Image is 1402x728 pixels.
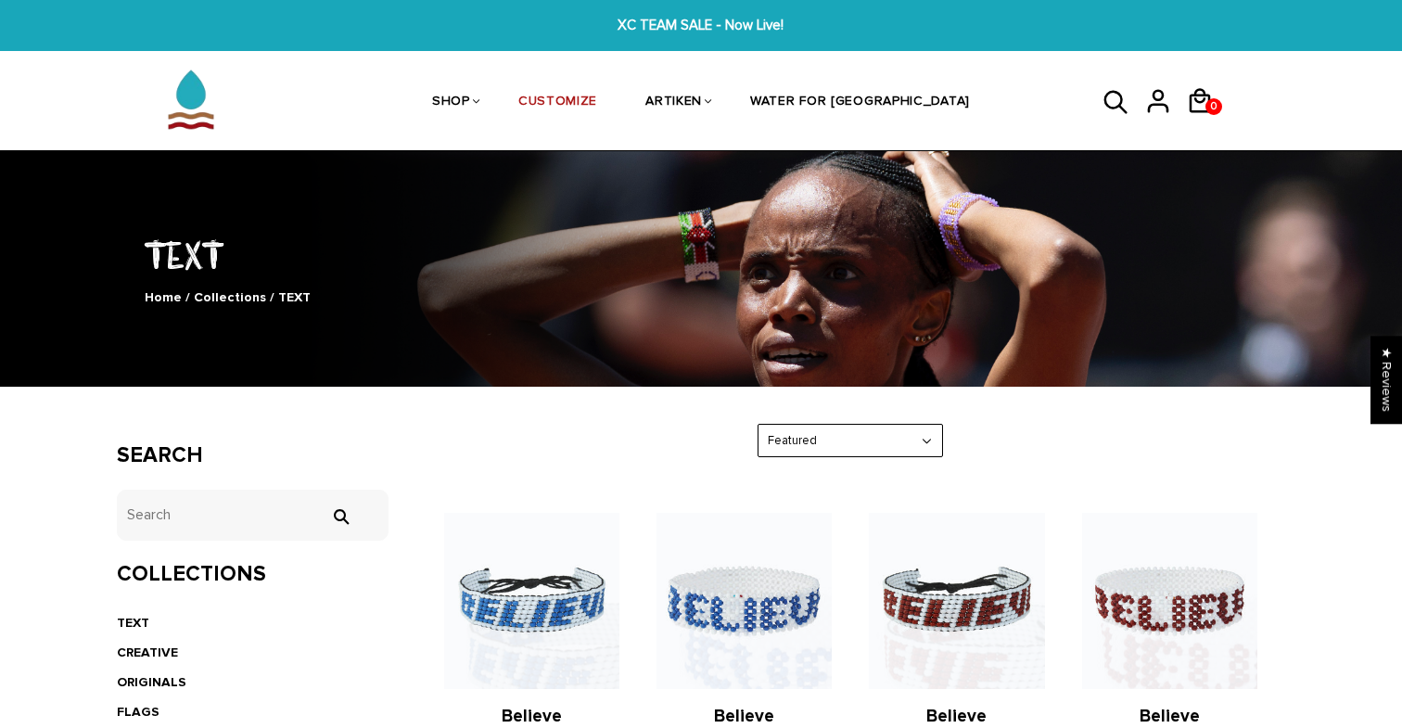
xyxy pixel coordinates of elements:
[432,15,971,36] span: XC TEAM SALE - Now Live!
[194,289,266,305] a: Collections
[1186,121,1228,123] a: 0
[1370,336,1402,424] div: Click to open Judge.me floating reviews tab
[714,706,774,727] a: Believe
[117,645,178,660] a: CREATIVE
[117,704,159,720] a: FLAGS
[518,54,597,152] a: CUSTOMIZE
[117,615,149,631] a: TEXT
[117,229,1285,278] h1: TEXT
[278,289,311,305] span: TEXT
[750,54,970,152] a: WATER FOR [GEOGRAPHIC_DATA]
[117,674,186,690] a: ORIGINALS
[117,442,389,469] h3: Search
[432,54,470,152] a: SHOP
[1206,94,1221,120] span: 0
[444,513,619,688] img: Handmade Beaded ArtiKen Believe Blue and White Bracelet
[1140,706,1200,727] a: Believe
[270,289,274,305] span: /
[117,561,389,588] h3: Collections
[117,490,389,541] input: Search
[869,513,1044,688] img: Handmade Beaded ArtiKen Believe Maroon and White Bracelet
[645,54,702,152] a: ARTIKEN
[185,289,190,305] span: /
[322,508,359,525] input: Search
[926,706,987,727] a: Believe
[656,513,832,688] img: Handmade Beaded ArtiKen Believe Blue and White Bracelet
[1082,513,1257,688] img: Handmade Beaded ArtiKen Believe Maroon and White Bracelet
[502,706,562,727] a: Believe
[145,289,182,305] a: Home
